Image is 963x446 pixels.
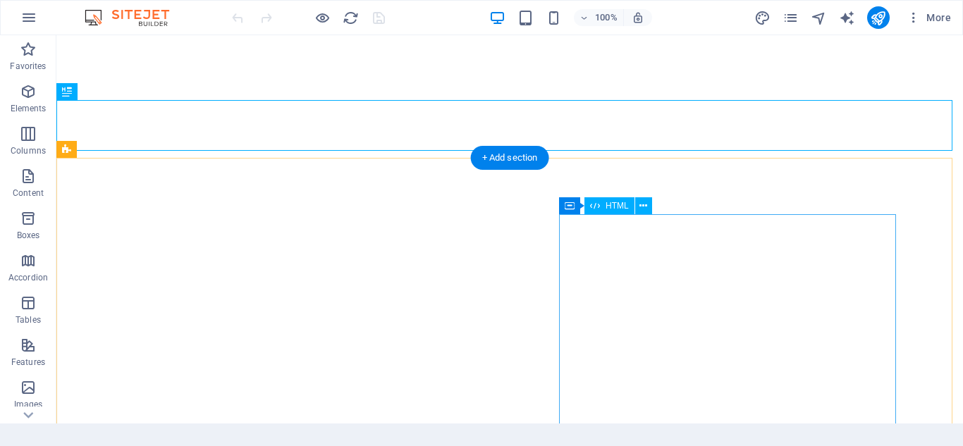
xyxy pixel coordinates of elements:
i: Design (Ctrl+Alt+Y) [754,10,771,26]
button: navigator [811,9,828,26]
p: Columns [11,145,46,156]
i: Pages (Ctrl+Alt+S) [783,10,799,26]
span: HTML [606,202,629,210]
button: More [901,6,957,29]
button: pages [783,9,799,26]
i: AI Writer [839,10,855,26]
i: Publish [870,10,886,26]
button: design [754,9,771,26]
p: Features [11,357,45,368]
p: Content [13,187,44,199]
h6: 100% [595,9,618,26]
span: More [907,11,951,25]
i: On resize automatically adjust zoom level to fit chosen device. [632,11,644,24]
p: Images [14,399,43,410]
button: publish [867,6,890,29]
button: 100% [574,9,624,26]
p: Boxes [17,230,40,241]
button: Click here to leave preview mode and continue editing [314,9,331,26]
i: Navigator [811,10,827,26]
i: Reload page [343,10,359,26]
p: Tables [16,314,41,326]
p: Favorites [10,61,46,72]
p: Accordion [8,272,48,283]
button: reload [342,9,359,26]
p: Elements [11,103,47,114]
img: Editor Logo [81,9,187,26]
button: text_generator [839,9,856,26]
div: + Add section [471,146,549,170]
